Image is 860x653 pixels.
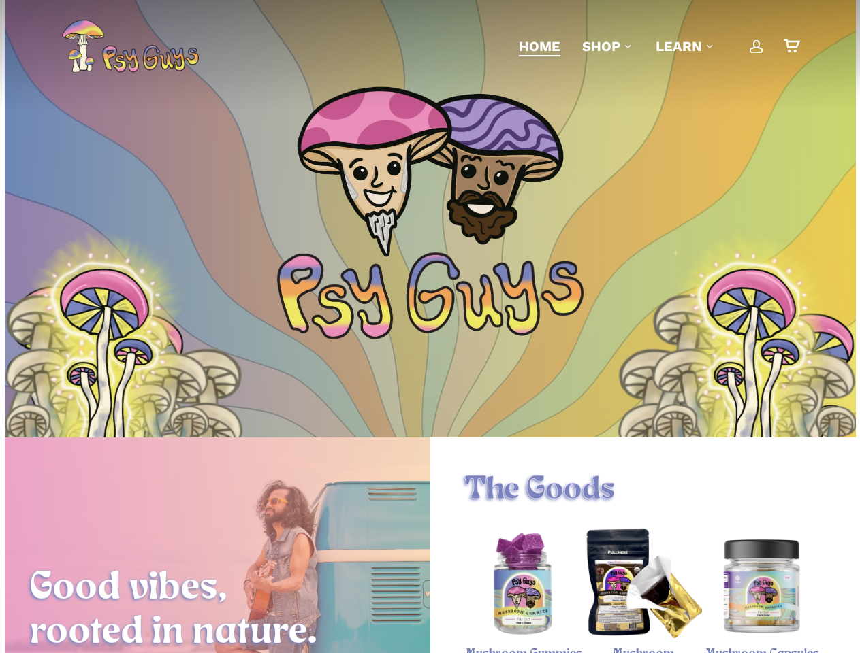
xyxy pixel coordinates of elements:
[652,240,856,450] img: Illustration of a cluster of tall mushrooms with light caps and dark gills, viewed from below.
[702,526,821,645] a: Magic Mushroom Capsules
[656,37,716,56] a: Learn
[702,526,821,645] img: Psy Guys Mushroom Capsules, Hero Dose bottle
[618,295,822,505] img: Illustration of a cluster of tall mushrooms with light caps and dark gills, viewed from below.
[277,252,584,339] img: Psychedelic PsyGuys Text Logo
[519,37,560,56] a: Home
[5,240,209,450] img: Illustration of a cluster of tall mushrooms with light caps and dark gills, viewed from below.
[582,37,634,56] a: Shop
[584,526,703,645] a: Magic Mushroom Chocolate Bar
[584,526,703,645] img: Psy Guys mushroom chocolate bar packaging and unwrapped bar
[464,471,821,509] h1: The Goods
[519,38,560,54] span: Home
[656,38,702,54] span: Learn
[61,19,199,73] img: PsyGuys
[464,526,584,645] a: Psychedelic Mushroom Gummies
[464,526,584,645] img: Blackberry hero dose magic mushroom gummies in a PsyGuys branded jar
[669,227,839,471] img: Colorful psychedelic mushrooms with pink, blue, and yellow patterns on a glowing yellow background.
[294,69,567,273] img: PsyGuys Heads Logo
[582,38,620,54] span: Shop
[22,227,192,471] img: Colorful psychedelic mushrooms with pink, blue, and yellow patterns on a glowing yellow background.
[39,295,243,505] img: Illustration of a cluster of tall mushrooms with light caps and dark gills, viewed from below.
